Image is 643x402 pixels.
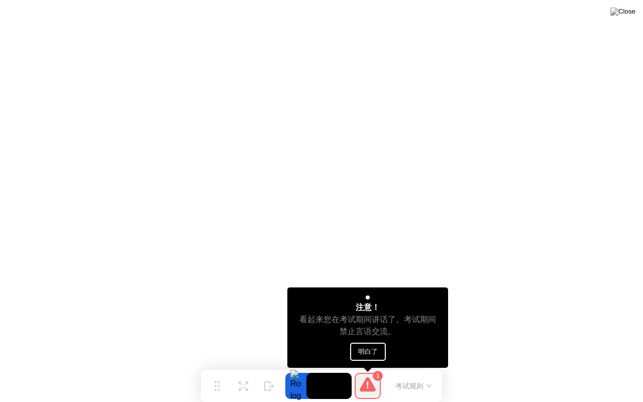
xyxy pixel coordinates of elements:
[392,381,435,391] button: 考试规则
[356,301,380,314] div: 注意！
[373,371,383,381] div: 1
[610,8,635,16] img: Close
[350,343,386,361] button: 明白了
[296,314,440,338] div: 看起来您在考试期间讲话了。考试期间禁止言语交流。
